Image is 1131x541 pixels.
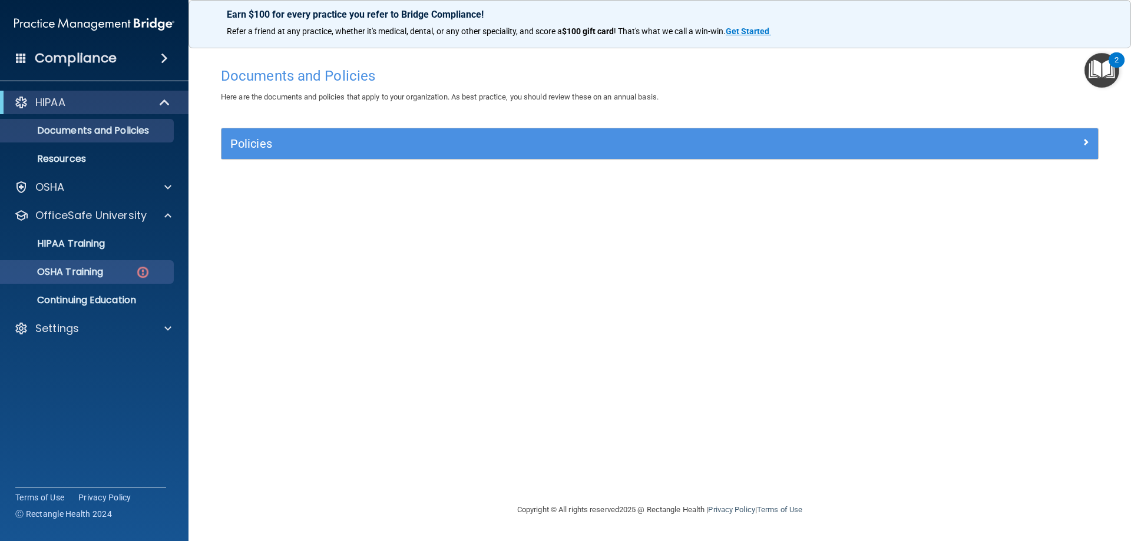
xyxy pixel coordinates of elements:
span: Ⓒ Rectangle Health 2024 [15,508,112,520]
p: HIPAA Training [8,238,105,250]
p: Documents and Policies [8,125,168,137]
span: Here are the documents and policies that apply to your organization. As best practice, you should... [221,92,659,101]
a: Terms of Use [15,492,64,503]
p: Earn $100 for every practice you refer to Bridge Compliance! [227,9,1093,20]
a: Policies [230,134,1089,153]
a: Privacy Policy [78,492,131,503]
img: PMB logo [14,12,174,36]
p: Continuing Education [8,294,168,306]
p: Settings [35,321,79,336]
a: Settings [14,321,171,336]
p: OfficeSafe University [35,208,147,223]
p: Resources [8,153,168,165]
a: HIPAA [14,95,171,109]
strong: Get Started [726,26,769,36]
span: ! That's what we call a win-win. [614,26,726,36]
img: danger-circle.6113f641.png [135,265,150,280]
h4: Documents and Policies [221,68,1099,84]
p: OSHA [35,180,65,194]
strong: $100 gift card [562,26,614,36]
div: 2 [1115,60,1119,75]
a: Get Started [726,26,771,36]
span: Refer a friend at any practice, whether it's medical, dental, or any other speciality, and score a [227,26,562,36]
h4: Compliance [35,50,117,67]
a: OSHA [14,180,171,194]
a: Privacy Policy [708,505,755,514]
button: Open Resource Center, 2 new notifications [1084,53,1119,88]
a: OfficeSafe University [14,208,171,223]
p: OSHA Training [8,266,103,278]
p: HIPAA [35,95,65,109]
div: Copyright © All rights reserved 2025 @ Rectangle Health | | [445,491,875,529]
h5: Policies [230,137,870,150]
a: Terms of Use [757,505,802,514]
